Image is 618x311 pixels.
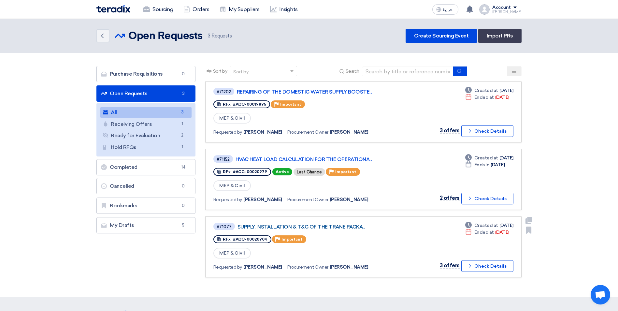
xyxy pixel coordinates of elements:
[179,132,186,139] span: 2
[179,144,186,151] span: 1
[100,142,192,153] a: Hold RFQs
[465,222,513,229] div: [DATE]
[474,94,494,101] span: Ended at
[217,90,231,94] div: #71202
[96,198,195,214] a: Bookmarks0
[330,129,368,136] span: [PERSON_NAME]
[128,30,203,43] h2: Open Requests
[465,155,513,161] div: [DATE]
[223,237,231,242] span: RFx
[208,32,232,40] span: Requests
[96,5,130,13] img: Teradix logo
[461,125,513,137] button: Check Details
[474,229,494,236] span: Ended at
[213,129,242,136] span: Requested by
[223,170,231,174] span: RFx
[281,237,302,242] span: Important
[213,196,242,203] span: Requested by
[236,156,398,162] a: HVAC HEAT LOAD CALCULATION FOR THE OPERATIONA...
[280,102,301,107] span: Important
[474,161,490,168] span: Ends In
[96,85,195,102] a: Open Requests3
[180,202,187,209] span: 0
[96,178,195,194] a: Cancelled0
[492,10,522,14] div: [PERSON_NAME]
[330,264,368,271] span: [PERSON_NAME]
[440,195,460,201] span: 2 offers
[432,4,458,15] button: العربية
[287,264,328,271] span: Procurement Owner
[440,127,460,134] span: 3 offers
[179,121,186,127] span: 1
[180,183,187,189] span: 0
[461,193,513,204] button: Check Details
[138,2,178,17] a: Sourcing
[100,130,192,141] a: Ready for Evaluation
[178,2,214,17] a: Orders
[233,68,249,75] div: Sort by
[346,68,359,75] span: Search
[180,164,187,170] span: 14
[237,89,400,95] a: REPAIRING OF THE DOMESTIC WATER SUPPLY BOOSTE...
[180,222,187,229] span: 5
[243,129,282,136] span: [PERSON_NAME]
[474,155,498,161] span: Created at
[100,119,192,130] a: Receiving Offers
[213,180,251,191] span: MEP & Civil
[243,264,282,271] span: [PERSON_NAME]
[213,264,242,271] span: Requested by
[335,170,356,174] span: Important
[233,170,267,174] span: #ACC-00020979
[287,129,328,136] span: Procurement Owner
[217,157,230,161] div: #71152
[330,196,368,203] span: [PERSON_NAME]
[96,217,195,233] a: My Drafts5
[179,109,186,116] span: 3
[180,71,187,77] span: 0
[213,113,251,124] span: MEP & Civil
[100,107,192,118] a: All
[208,33,210,39] span: 3
[180,90,187,97] span: 3
[461,260,513,272] button: Check Details
[233,237,267,242] span: #ACC-00020904
[287,196,328,203] span: Procurement Owner
[265,2,303,17] a: Insights
[465,161,505,168] div: [DATE]
[217,225,232,229] div: #71077
[443,7,454,12] span: العربية
[213,248,251,259] span: MEP & Civil
[465,87,513,94] div: [DATE]
[474,87,498,94] span: Created at
[465,94,509,101] div: [DATE]
[479,4,490,15] img: profile_test.png
[96,159,195,175] a: Completed14
[96,66,195,82] a: Purchase Requisitions0
[237,224,400,230] a: SUPPLY, INSTALLATION & T&C OF THE TRANE PACKA...
[223,102,231,107] span: RFx
[272,168,292,175] span: Active
[406,29,477,43] a: Create Sourcing Event
[214,2,265,17] a: My Suppliers
[294,168,325,176] div: Last Chance
[213,68,227,75] span: Sort by
[474,222,498,229] span: Created at
[362,67,453,76] input: Search by title or reference number
[243,196,282,203] span: [PERSON_NAME]
[465,229,509,236] div: [DATE]
[233,102,266,107] span: #ACC-00019895
[492,5,511,10] div: Account
[440,262,460,269] span: 3 offers
[478,29,522,43] a: Import PRs
[591,285,610,304] div: Open chat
